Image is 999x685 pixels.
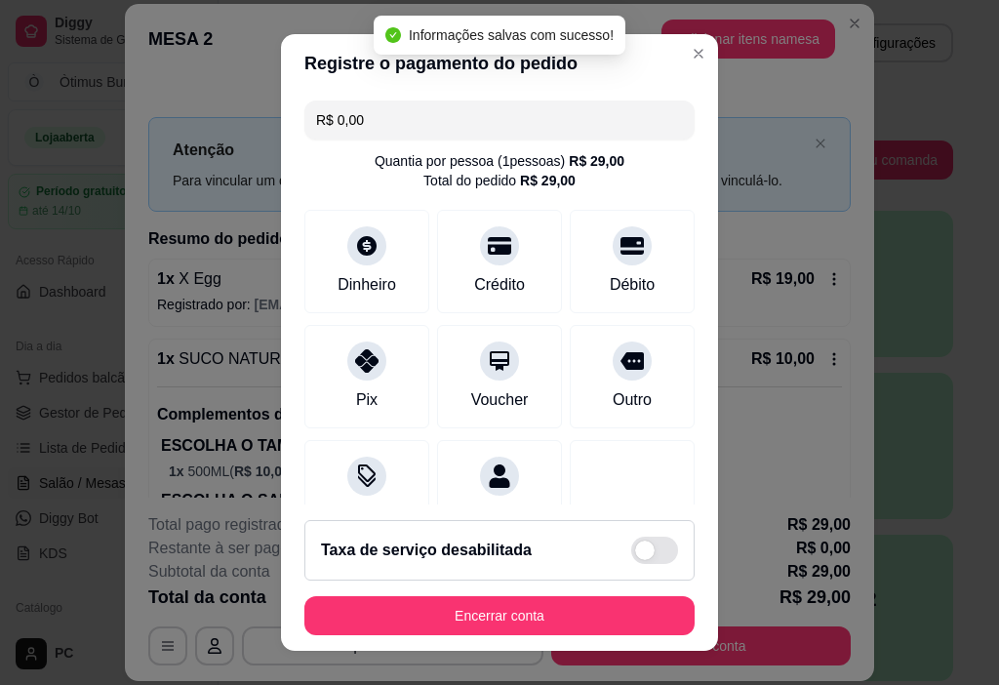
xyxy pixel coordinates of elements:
[569,151,624,171] div: R$ 29,00
[474,273,525,297] div: Crédito
[471,388,529,412] div: Voucher
[321,539,532,562] h2: Taxa de serviço desabilitada
[375,151,624,171] div: Quantia por pessoa ( 1 pessoas)
[338,273,396,297] div: Dinheiro
[281,34,718,93] header: Registre o pagamento do pedido
[613,388,652,412] div: Outro
[520,171,576,190] div: R$ 29,00
[385,27,401,43] span: check-circle
[304,596,695,635] button: Encerrar conta
[610,273,655,297] div: Débito
[423,171,576,190] div: Total do pedido
[683,38,714,69] button: Close
[409,27,614,43] span: Informações salvas com sucesso!
[316,101,683,140] input: Ex.: hambúrguer de cordeiro
[356,388,378,412] div: Pix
